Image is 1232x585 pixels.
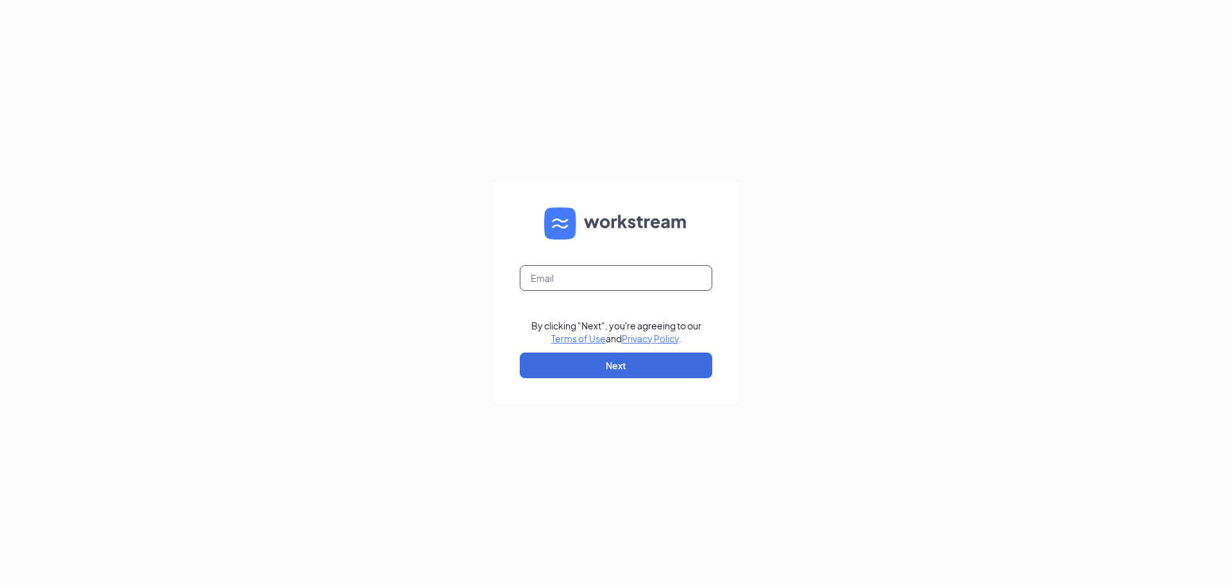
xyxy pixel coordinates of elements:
[520,353,712,378] button: Next
[531,319,701,345] div: By clicking "Next", you're agreeing to our and .
[544,207,688,240] img: WS logo and Workstream text
[622,333,679,344] a: Privacy Policy
[520,265,712,291] input: Email
[551,333,606,344] a: Terms of Use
